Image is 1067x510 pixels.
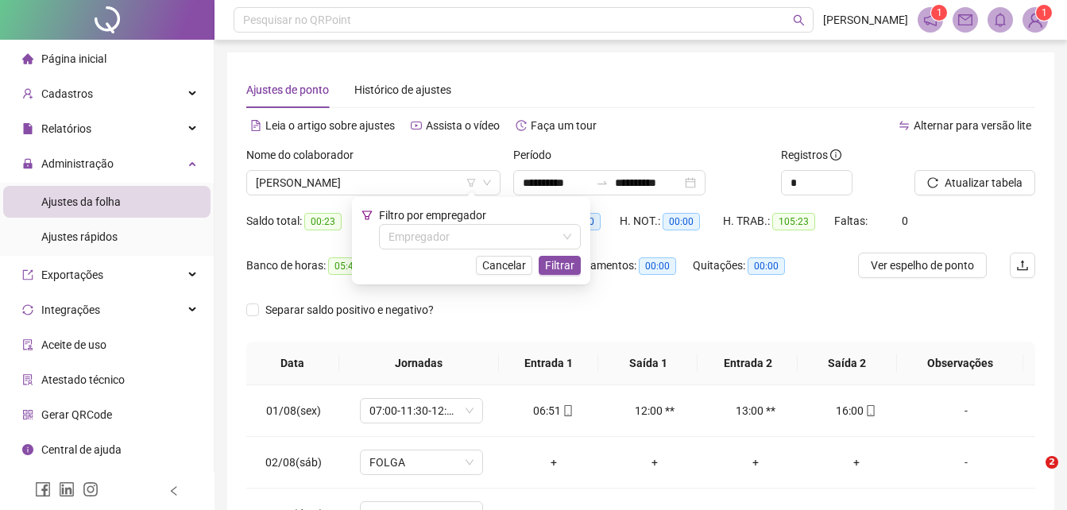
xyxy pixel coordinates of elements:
[958,13,972,27] span: mail
[476,256,532,275] button: Cancelar
[1023,8,1047,32] img: 82878
[22,374,33,385] span: solution
[620,212,723,230] div: H. NOT.:
[516,402,591,419] div: 06:51
[259,301,440,319] span: Separar saldo positivo e negativo?
[910,354,1011,372] span: Observações
[545,257,574,274] span: Filtrar
[41,195,121,208] span: Ajustes da folha
[361,210,373,221] span: filter
[617,454,692,471] div: +
[59,481,75,497] span: linkedin
[945,174,1023,191] span: Atualizar tabela
[22,339,33,350] span: audit
[246,83,329,96] span: Ajustes de ponto
[41,338,106,351] span: Aceite de uso
[304,213,342,230] span: 00:23
[22,304,33,315] span: sync
[693,257,804,275] div: Quitações:
[22,269,33,280] span: export
[798,342,897,385] th: Saída 2
[41,230,118,243] span: Ajustes rápidos
[1046,456,1058,469] span: 2
[41,122,91,135] span: Relatórios
[566,257,693,275] div: Lançamentos:
[41,443,122,456] span: Central de ajuda
[328,257,365,275] span: 05:41
[919,402,1013,419] div: -
[748,257,785,275] span: 00:00
[83,481,99,497] span: instagram
[931,5,947,21] sup: 1
[41,269,103,281] span: Exportações
[41,303,100,316] span: Integrações
[482,257,526,274] span: Cancelar
[772,213,815,230] span: 105:23
[265,119,395,132] span: Leia o artigo sobre ajustes
[426,119,500,132] span: Assista o vídeo
[864,405,876,416] span: mobile
[379,209,486,222] span: Filtro por empregador
[830,149,841,160] span: info-circle
[22,444,33,455] span: info-circle
[923,13,937,27] span: notification
[369,450,474,474] span: FOLGA
[339,342,500,385] th: Jornadas
[516,120,527,131] span: history
[516,454,591,471] div: +
[466,178,476,187] span: filter
[246,146,364,164] label: Nome do colaborador
[596,176,609,189] span: to
[781,146,841,164] span: Registros
[531,119,597,132] span: Faça um tour
[723,212,834,230] div: H. TRAB.:
[369,399,474,423] span: 07:00-11:30-12:30-16:00
[246,342,339,385] th: Data
[41,373,125,386] span: Atestado técnico
[927,177,938,188] span: reload
[914,170,1035,195] button: Atualizar tabela
[354,83,451,96] span: Histórico de ajustes
[919,454,1013,471] div: -
[35,481,51,497] span: facebook
[256,171,491,195] span: HELOISA SOARES DA SILVA
[411,120,422,131] span: youtube
[22,123,33,134] span: file
[41,408,112,421] span: Gerar QRCode
[937,7,942,18] span: 1
[250,120,261,131] span: file-text
[41,87,93,100] span: Cadastros
[266,404,321,417] span: 01/08(sex)
[717,454,793,471] div: +
[22,409,33,420] span: qrcode
[818,454,894,471] div: +
[168,485,180,496] span: left
[41,157,114,170] span: Administração
[858,253,987,278] button: Ver espelho de ponto
[41,52,106,65] span: Página inicial
[698,342,797,385] th: Entrada 2
[823,11,908,29] span: [PERSON_NAME]
[499,342,598,385] th: Entrada 1
[539,256,581,275] button: Filtrar
[562,232,572,241] span: down
[871,257,974,274] span: Ver espelho de ponto
[663,213,700,230] span: 00:00
[818,402,894,419] div: 16:00
[482,178,492,187] span: down
[993,13,1007,27] span: bell
[1042,7,1047,18] span: 1
[1016,259,1029,272] span: upload
[834,214,870,227] span: Faltas:
[246,257,381,275] div: Banco de horas:
[596,176,609,189] span: swap-right
[1013,456,1051,494] iframe: Intercom live chat
[598,342,698,385] th: Saída 1
[899,120,910,131] span: swap
[265,456,322,469] span: 02/08(sáb)
[914,119,1031,132] span: Alternar para versão lite
[1036,5,1052,21] sup: Atualize o seu contato no menu Meus Dados
[246,212,381,230] div: Saldo total:
[513,146,562,164] label: Período
[22,53,33,64] span: home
